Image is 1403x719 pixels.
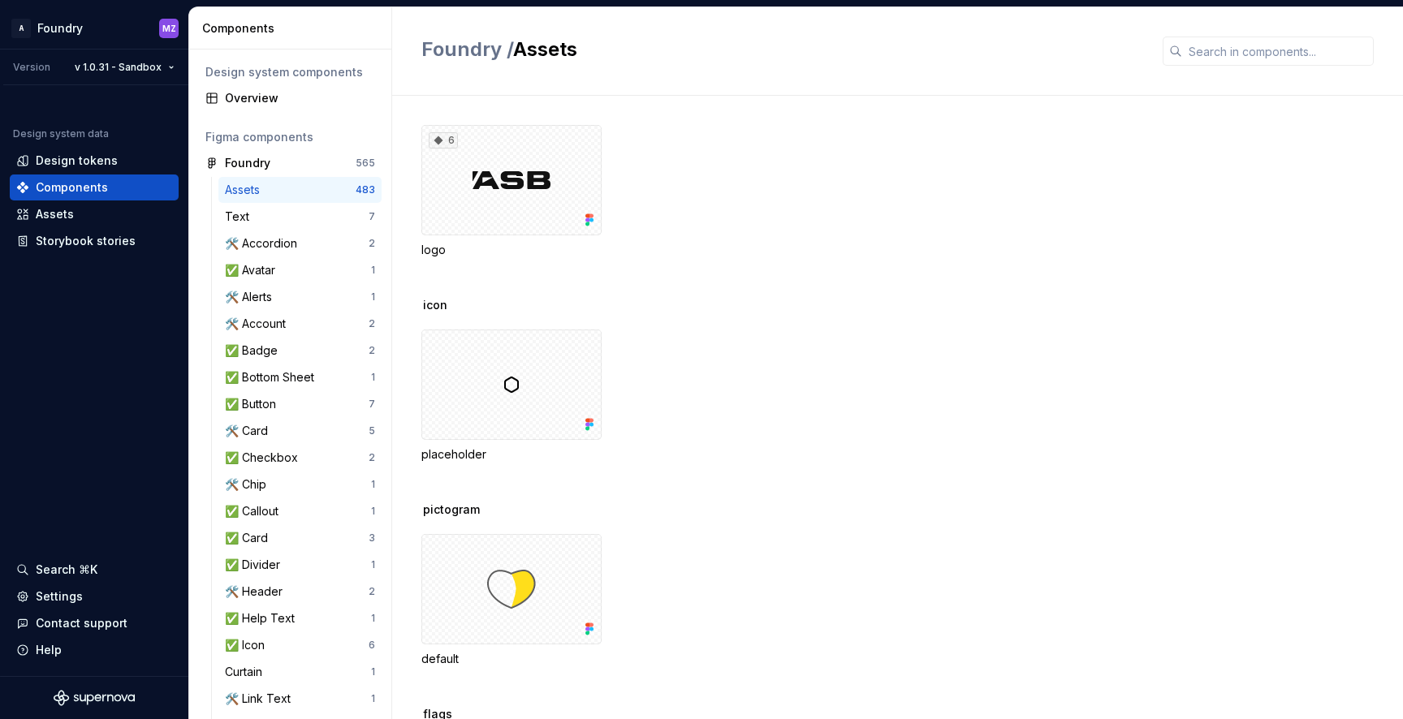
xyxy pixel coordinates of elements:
a: ✅ Bottom Sheet1 [218,364,382,390]
button: Search ⌘K [10,557,179,583]
div: 7 [369,210,375,223]
div: placeholder [421,446,602,463]
div: ✅ Divider [225,557,287,573]
a: ✅ Avatar1 [218,257,382,283]
div: Version [13,61,50,74]
div: 6 [369,639,375,652]
a: ✅ Icon6 [218,632,382,658]
div: ✅ Button [225,396,283,412]
a: ✅ Badge2 [218,338,382,364]
a: Text7 [218,204,382,230]
div: 1 [371,665,375,678]
div: ✅ Icon [225,637,271,653]
div: logo [421,242,602,258]
div: 7 [369,398,375,411]
div: Design tokens [36,153,118,169]
div: ✅ Card [225,530,274,546]
button: v 1.0.31 - Sandbox [67,56,182,79]
div: Settings [36,588,83,605]
div: 2 [369,451,375,464]
a: 🛠️ Header2 [218,579,382,605]
input: Search in components... [1182,37,1374,66]
div: 5 [369,424,375,437]
div: 🛠️ Alerts [225,289,278,305]
div: A [11,19,31,38]
div: 2 [369,585,375,598]
div: 2 [369,344,375,357]
div: 6logo [421,125,602,258]
a: 🛠️ Chip1 [218,471,382,497]
span: v 1.0.31 - Sandbox [75,61,162,74]
a: 🛠️ Accordion2 [218,230,382,256]
div: default [421,651,602,667]
span: Foundry / [421,37,513,61]
div: Design system components [205,64,375,80]
div: ✅ Bottom Sheet [225,369,321,385]
a: Overview [199,85,382,111]
div: Assets [225,182,266,198]
div: Overview [225,90,375,106]
div: ✅ Badge [225,342,284,359]
div: 🛠️ Header [225,583,289,600]
div: 483 [356,183,375,196]
a: Storybook stories [10,228,179,254]
div: Storybook stories [36,233,136,249]
a: ✅ Checkbox2 [218,445,382,471]
div: Curtain [225,664,269,680]
div: Contact support [36,615,127,631]
div: 1 [371,692,375,705]
a: Assets483 [218,177,382,203]
div: 2 [369,237,375,250]
a: 🛠️ Alerts1 [218,284,382,310]
h2: Assets [421,37,1143,62]
div: Components [202,20,385,37]
a: ✅ Callout1 [218,498,382,524]
div: ✅ Help Text [225,610,301,626]
div: placeholder [421,329,602,463]
div: 2 [369,317,375,330]
div: Figma components [205,129,375,145]
div: 1 [371,505,375,518]
div: 1 [371,612,375,625]
a: 🛠️ Account2 [218,311,382,337]
span: pictogram [423,502,480,518]
div: 1 [371,291,375,304]
div: 🛠️ Accordion [225,235,304,252]
button: Help [10,637,179,663]
div: Design system data [13,127,109,140]
div: MZ [162,22,176,35]
div: Text [225,209,256,225]
div: ✅ Avatar [225,262,282,278]
a: Curtain1 [218,659,382,685]
a: ✅ Button7 [218,391,382,417]
a: 🛠️ Link Text1 [218,686,382,712]
a: 🛠️ Card5 [218,418,382,444]
div: 565 [356,157,375,170]
span: icon [423,297,447,313]
a: Foundry565 [199,150,382,176]
div: default [421,534,602,667]
div: Help [36,642,62,658]
a: Assets [10,201,179,227]
a: Design tokens [10,148,179,174]
div: 6 [429,132,458,149]
div: 🛠️ Card [225,423,274,439]
div: Foundry [225,155,270,171]
div: Search ⌘K [36,562,97,578]
div: Foundry [37,20,83,37]
button: AFoundryMZ [3,11,185,45]
div: 1 [371,264,375,277]
a: ✅ Help Text1 [218,605,382,631]
div: 1 [371,558,375,571]
div: Components [36,179,108,196]
a: ✅ Divider1 [218,552,382,578]
a: Settings [10,583,179,609]
div: 3 [369,532,375,545]
div: ✅ Callout [225,503,285,519]
div: 1 [371,478,375,491]
div: ✅ Checkbox [225,450,304,466]
button: Contact support [10,610,179,636]
svg: Supernova Logo [54,690,135,706]
div: 🛠️ Link Text [225,691,297,707]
